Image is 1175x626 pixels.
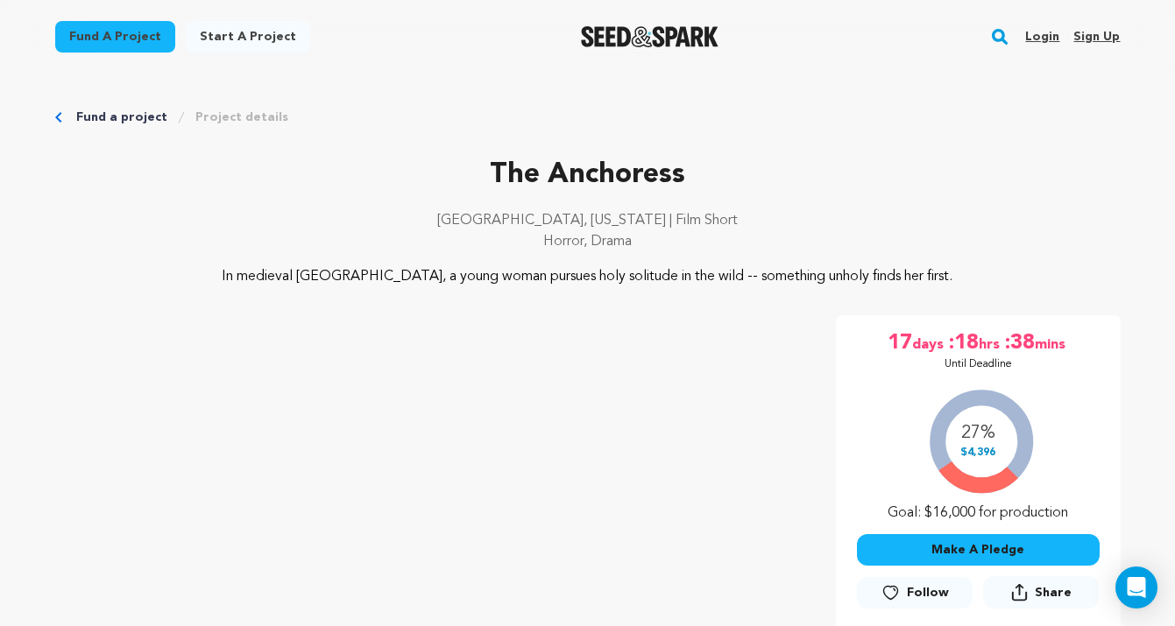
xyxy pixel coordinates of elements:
div: Breadcrumb [55,109,1121,126]
div: Open Intercom Messenger [1115,566,1157,608]
p: [GEOGRAPHIC_DATA], [US_STATE] | Film Short [55,210,1121,231]
button: Share [983,576,1099,608]
span: mins [1035,329,1069,357]
a: Seed&Spark Homepage [581,26,718,47]
a: Login [1025,23,1059,51]
span: hrs [979,329,1003,357]
span: 17 [888,329,912,357]
span: Share [983,576,1099,615]
a: Fund a project [76,109,167,126]
a: Sign up [1073,23,1120,51]
img: Seed&Spark Logo Dark Mode [581,26,718,47]
span: :18 [947,329,979,357]
p: The Anchoress [55,154,1121,196]
p: In medieval [GEOGRAPHIC_DATA], a young woman pursues holy solitude in the wild -- something unhol... [161,266,1014,287]
p: Horror, Drama [55,231,1121,252]
a: Start a project [186,21,310,53]
span: Follow [907,584,949,601]
a: Project details [195,109,288,126]
a: Follow [857,577,973,608]
p: Until Deadline [945,357,1012,371]
a: Fund a project [55,21,175,53]
span: Share [1035,584,1072,601]
button: Make A Pledge [857,534,1100,566]
span: :38 [1003,329,1035,357]
span: days [912,329,947,357]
